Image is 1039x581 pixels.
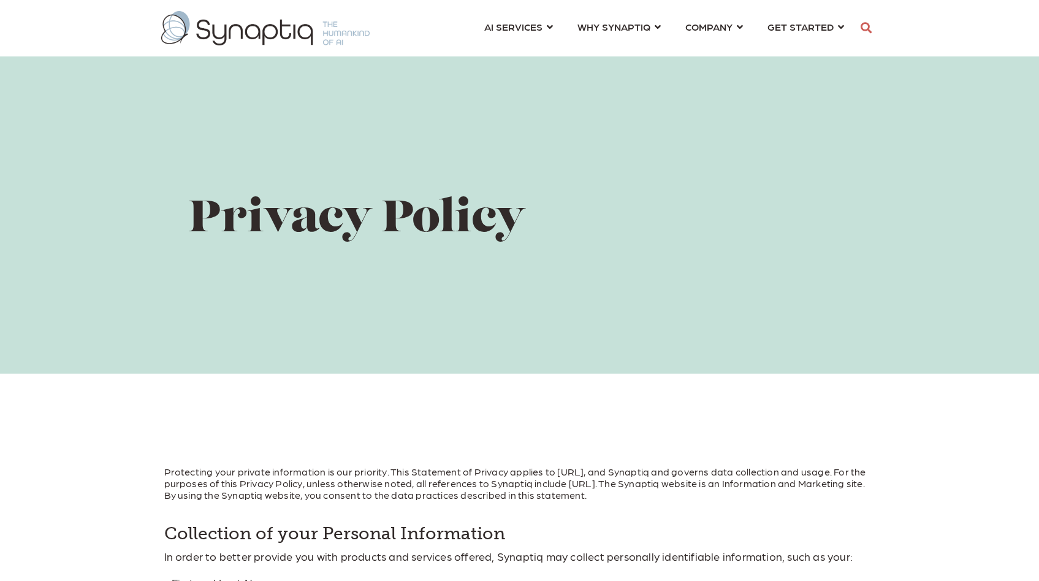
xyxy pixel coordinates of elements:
a: COMPANY [685,15,743,38]
a: GET STARTED [767,15,844,38]
span: AI SERVICES [484,21,542,33]
a: AI SERVICES [484,15,553,38]
h4: Collection of your Personal Information [164,523,875,544]
p: Protecting your private information is our priority. This Statement of Privacy applies to [URL], ... [164,466,875,513]
img: synaptiq logo-1 [161,11,370,45]
h1: Privacy Policy [189,196,851,245]
nav: menu [472,6,856,50]
span: GET STARTED [767,21,834,33]
span: WHY SYNAPTIQ [577,21,650,33]
a: WHY SYNAPTIQ [577,15,661,38]
span: COMPANY [685,21,733,33]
